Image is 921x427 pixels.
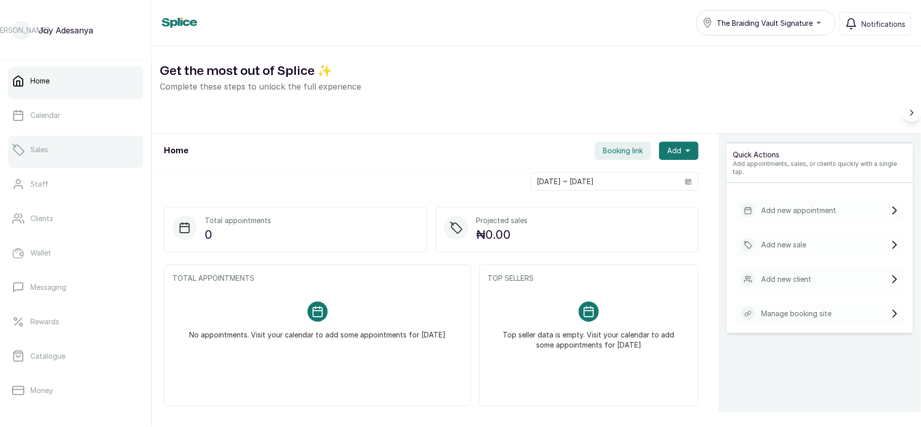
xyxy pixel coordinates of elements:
p: Total appointments [205,216,271,226]
input: Select date [531,173,679,190]
p: Complete these steps to unlock the full experience [160,80,913,93]
p: Clients [30,213,53,224]
p: Add new sale [761,240,806,250]
a: Messaging [8,273,143,302]
p: TOP SELLERS [488,273,690,283]
a: Catalogue [8,342,143,370]
button: Add [659,142,698,160]
svg: calendar [685,178,692,185]
span: Notifications [861,19,905,29]
button: Booking link [595,142,651,160]
p: Manage booking site [761,309,831,319]
a: Rewards [8,308,143,336]
a: Staff [8,170,143,198]
p: Messaging [30,282,66,292]
button: Scroll right [903,104,921,122]
p: Joy Adesanya [38,24,93,36]
p: Money [30,386,53,396]
a: Money [8,376,143,405]
p: No appointments. Visit your calendar to add some appointments for [DATE] [189,322,446,340]
p: ₦0.00 [476,226,528,244]
p: TOTAL APPOINTMENTS [172,273,462,283]
p: Rewards [30,317,59,327]
p: Staff [30,179,49,189]
h2: Get the most out of Splice ✨ [160,62,913,80]
a: Home [8,67,143,95]
p: Add appointments, sales, or clients quickly with a single tap. [733,160,907,176]
p: Add new client [761,274,811,284]
h1: Home [164,145,188,157]
span: Booking link [603,146,643,156]
a: Clients [8,204,143,233]
p: Sales [30,145,48,155]
button: The Braiding Vault Signature [696,10,836,35]
span: The Braiding Vault Signature [717,18,813,28]
a: Calendar [8,101,143,130]
p: Catalogue [30,351,65,361]
p: Calendar [30,110,60,120]
button: Notifications [840,12,911,35]
a: Sales [8,136,143,164]
p: Add new appointment [761,205,836,216]
p: Wallet [30,248,51,258]
a: Wallet [8,239,143,267]
p: Top seller data is empty. Visit your calendar to add some appointments for [DATE] [500,322,678,350]
span: Add [667,146,681,156]
p: Quick Actions [733,150,907,160]
p: Home [30,76,50,86]
p: 0 [205,226,271,244]
p: Projected sales [476,216,528,226]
